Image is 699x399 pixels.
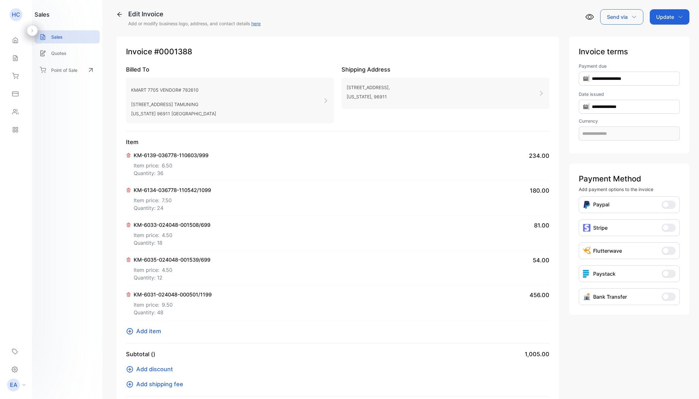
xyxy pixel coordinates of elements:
p: Shipping Address [342,65,549,74]
span: 4.50 [162,266,172,274]
p: EA [10,381,17,389]
p: Item price: [134,159,208,169]
button: Open LiveChat chat widget [5,3,24,22]
span: #0001388 [154,46,192,58]
p: KM-6139-036778-110603/999 [134,151,208,159]
p: [STREET_ADDRESS], [347,83,390,92]
p: Paypal [593,201,609,209]
span: 180.00 [530,186,549,195]
button: Add shipping fee [126,380,187,388]
button: Send via [600,9,643,25]
p: Paystack [593,270,616,278]
p: KM-6031-024048-000501/1199 [134,291,212,298]
a: Sales [35,30,100,43]
p: Add or modify business logo, address, and contact details [128,20,261,27]
label: Date issued [579,91,680,97]
span: 456.00 [530,291,549,299]
p: Billed To [126,65,334,74]
button: Add item [126,327,165,335]
span: Add shipping fee [136,380,183,388]
h1: sales [35,10,50,19]
div: Edit Invoice [128,9,261,19]
p: Quantity: 24 [134,204,211,212]
button: Add discount [126,365,177,373]
p: Quantity: 36 [134,169,208,177]
p: Item price: [134,298,212,309]
p: Add payment options to the invoice [579,186,680,193]
span: Add discount [136,365,173,373]
label: Currency [579,118,680,124]
a: here [251,21,261,26]
p: Invoice terms [579,46,680,58]
p: Item [126,138,549,146]
img: Icon [583,201,591,209]
img: Icon [583,293,591,301]
span: 9.50 [162,301,173,309]
p: Flutterwave [593,247,622,255]
span: 81.00 [534,221,549,230]
p: Item price: [134,229,210,239]
a: Point of Sale [35,63,100,77]
p: Quantity: 18 [134,239,210,247]
label: Payment due [579,63,680,69]
p: Item price: [134,194,211,204]
p: Subtotal () [126,350,155,358]
span: 6.50 [162,162,172,169]
span: 4.50 [162,231,172,239]
span: 7.50 [162,196,172,204]
p: Quotes [51,50,67,57]
p: KM-6033-024048-001508/699 [134,221,210,229]
button: Update [650,9,689,25]
img: icon [583,270,591,278]
span: 1,005.00 [525,350,549,358]
p: Bank Transfer [593,293,627,301]
p: Point of Sale [51,67,77,73]
p: [STREET_ADDRESS] TAMUNING [131,100,216,109]
p: HC [12,11,20,19]
p: [US_STATE] 96911 [GEOGRAPHIC_DATA] [131,109,216,118]
p: Quantity: 48 [134,309,212,316]
p: Send via [607,13,628,21]
p: Item price: [134,264,210,274]
p: KMART 7705 VENDOR# 782610 [131,85,216,95]
p: Invoice [126,46,549,58]
p: Quantity: 12 [134,274,210,281]
img: Icon [583,247,591,255]
img: icon [583,224,591,232]
p: KM-6035-024048-001539/699 [134,256,210,264]
p: Update [656,13,674,21]
span: 234.00 [529,151,549,160]
span: Add item [136,327,161,335]
p: Stripe [593,224,608,232]
a: Quotes [35,47,100,60]
p: [US_STATE], 96911 [347,92,390,101]
span: 54.00 [533,256,549,265]
p: Sales [51,34,63,40]
p: Payment Method [579,173,680,185]
p: KM-6134-036778-110542/1099 [134,186,211,194]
